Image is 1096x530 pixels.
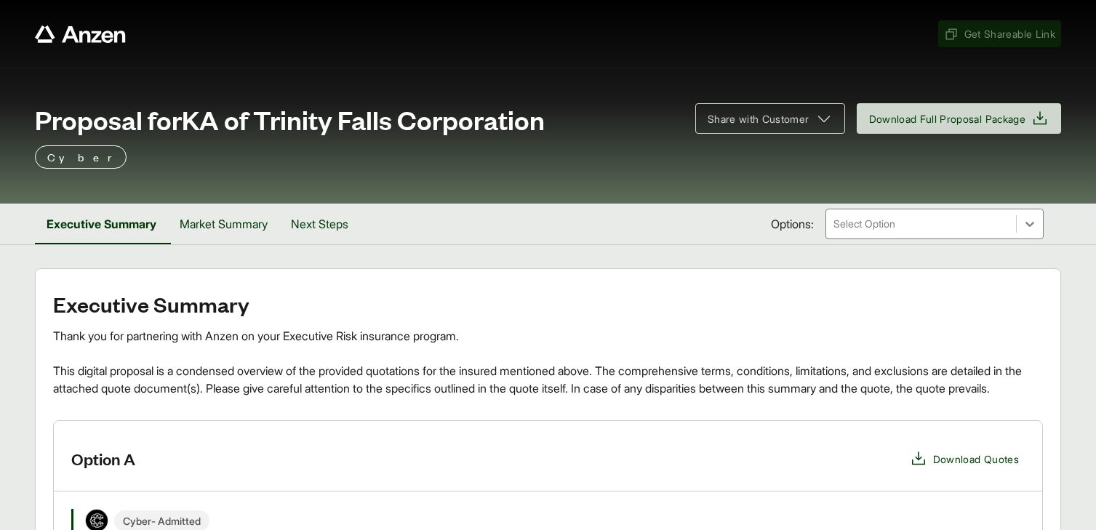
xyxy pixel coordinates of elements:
button: Download Full Proposal Package [857,103,1062,134]
button: Next Steps [279,204,360,244]
h3: Option A [71,448,135,470]
span: Download Quotes [933,451,1019,467]
button: Executive Summary [35,204,168,244]
span: Share with Customer [708,111,809,127]
span: Proposal for KA of Trinity Falls Corporation [35,105,545,134]
span: Download Full Proposal Package [869,111,1026,127]
h2: Executive Summary [53,292,1043,316]
button: Share with Customer [695,103,845,134]
p: Cyber [47,148,114,166]
div: Thank you for partnering with Anzen on your Executive Risk insurance program. This digital propos... [53,327,1043,397]
span: Options: [771,215,814,233]
button: Get Shareable Link [938,20,1061,47]
button: Market Summary [168,204,279,244]
span: Get Shareable Link [944,26,1055,41]
a: Anzen website [35,25,126,43]
button: Download Quotes [904,444,1025,473]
